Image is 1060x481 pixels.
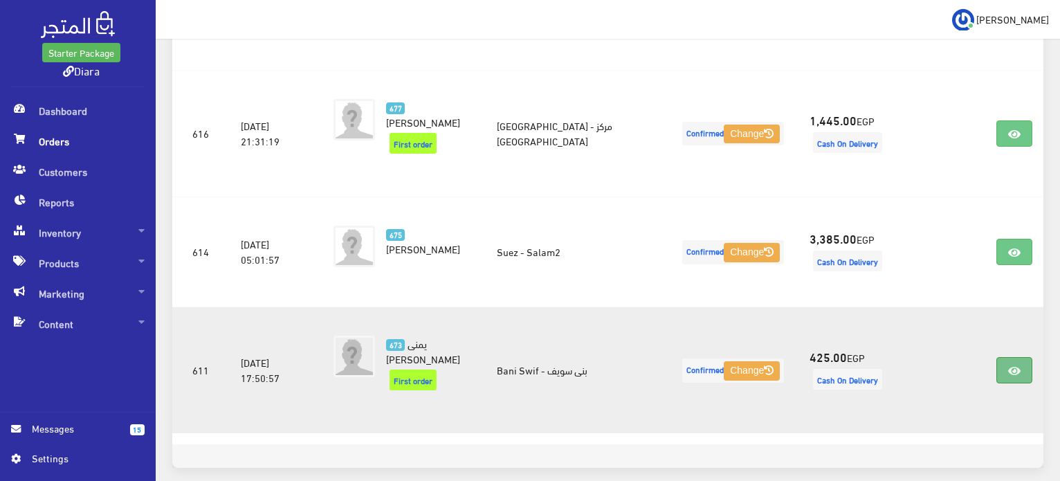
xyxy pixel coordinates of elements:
[63,60,100,80] a: Diara
[11,451,145,473] a: Settings
[386,112,460,131] span: [PERSON_NAME]
[386,226,464,256] a: 675 [PERSON_NAME]
[390,133,437,154] span: First order
[813,369,882,390] span: Cash On Delivery
[486,307,668,434] td: Bani Swif - بنى سويف
[952,9,974,31] img: ...
[230,197,312,307] td: [DATE] 05:01:57
[333,336,375,377] img: avatar.png
[41,11,115,38] img: .
[11,248,145,278] span: Products
[798,197,902,307] td: EGP
[810,111,857,129] strong: 1,445.00
[952,8,1049,30] a: ... [PERSON_NAME]
[798,307,902,434] td: EGP
[230,307,312,434] td: [DATE] 17:50:57
[11,421,145,451] a: 15 Messages
[230,70,312,197] td: [DATE] 21:31:19
[172,197,230,307] td: 614
[11,309,145,339] span: Content
[11,126,145,156] span: Orders
[810,347,847,365] strong: 425.00
[386,339,405,351] span: 673
[386,336,464,366] a: 673 يمنى [PERSON_NAME]
[11,278,145,309] span: Marketing
[386,229,405,241] span: 675
[682,122,784,146] span: Confirmed
[486,70,668,197] td: [GEOGRAPHIC_DATA] - مركز [GEOGRAPHIC_DATA]
[386,239,460,258] span: [PERSON_NAME]
[32,421,119,436] span: Messages
[386,102,405,114] span: 677
[724,125,780,144] button: Change
[810,229,857,247] strong: 3,385.00
[724,243,780,262] button: Change
[390,370,437,390] span: First order
[682,359,784,383] span: Confirmed
[386,99,464,129] a: 677 [PERSON_NAME]
[724,361,780,381] button: Change
[172,70,230,197] td: 616
[813,251,882,271] span: Cash On Delivery
[11,187,145,217] span: Reports
[11,217,145,248] span: Inventory
[172,307,230,434] td: 611
[813,132,882,153] span: Cash On Delivery
[486,197,668,307] td: Suez - Salam2
[11,156,145,187] span: Customers
[32,451,133,466] span: Settings
[976,10,1049,28] span: [PERSON_NAME]
[386,334,460,368] span: يمنى [PERSON_NAME]
[11,96,145,126] span: Dashboard
[42,43,120,62] a: Starter Package
[682,240,784,264] span: Confirmed
[333,226,375,267] img: avatar.png
[798,70,902,197] td: EGP
[130,424,145,435] span: 15
[333,99,375,140] img: avatar.png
